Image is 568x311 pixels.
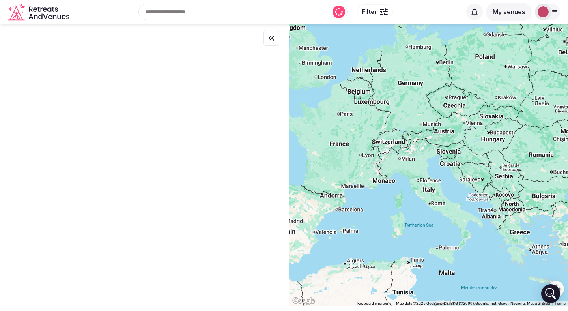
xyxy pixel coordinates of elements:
[8,3,71,21] svg: Retreats and Venues company logo
[357,4,393,19] button: Filter
[396,301,550,305] span: Map data ©2025 GeoBasis-DE/BKG (©2009), Google, Inst. Geogr. Nacional, Mapa GISrael
[486,3,532,21] button: My venues
[357,301,391,306] button: Keyboard shortcuts
[548,281,564,297] button: Map camera controls
[486,8,532,16] a: My venues
[541,284,560,303] div: Open Intercom Messenger
[291,296,317,306] img: Google
[555,301,566,305] a: Terms (opens in new tab)
[291,296,317,306] a: Open this area in Google Maps (opens a new window)
[8,3,71,21] a: Visit the homepage
[362,8,377,16] span: Filter
[538,6,549,17] img: info.alterahouse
